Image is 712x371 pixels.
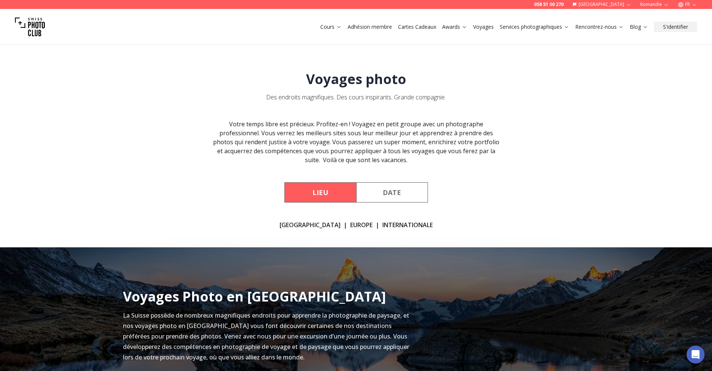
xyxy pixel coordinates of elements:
[280,220,433,229] div: | |
[398,23,436,31] a: Cartes Cadeaux
[627,22,651,32] button: Blog
[15,12,45,42] img: Swiss photo club
[395,22,439,32] button: Cartes Cadeaux
[123,311,409,361] span: La Suisse possède de nombreux magnifiques endroits pour apprendre la photographie de paysage, et ...
[500,23,569,31] a: Services photographiques
[534,1,564,7] a: 058 51 00 270
[497,22,572,32] button: Services photographiques
[123,289,386,304] h2: Voyages Photo en [GEOGRAPHIC_DATA]
[630,23,648,31] a: Blog
[266,93,446,101] span: Des endroits magnifiques. Des cours inspirants. Grande compagnie.
[575,23,624,31] a: Rencontrez-nous
[320,23,342,31] a: Cours
[280,220,340,229] a: [GEOGRAPHIC_DATA]
[572,22,627,32] button: Rencontrez-nous
[382,220,433,229] a: Internationale
[470,22,497,32] button: Voyages
[687,346,705,364] div: Open Intercom Messenger
[356,182,428,202] button: By Date
[350,220,373,229] a: Europe
[439,22,470,32] button: Awards
[213,120,500,164] div: Votre temps libre est précieux. Profitez-en ! Voyagez en petit groupe avec un photographe profess...
[284,182,428,202] div: Course filter
[345,22,395,32] button: Adhésion membre
[348,23,392,31] a: Adhésion membre
[284,182,356,202] button: By Location
[317,22,345,32] button: Cours
[654,22,697,32] button: S'identifier
[442,23,467,31] a: Awards
[306,72,406,87] h1: Voyages photo
[473,23,494,31] a: Voyages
